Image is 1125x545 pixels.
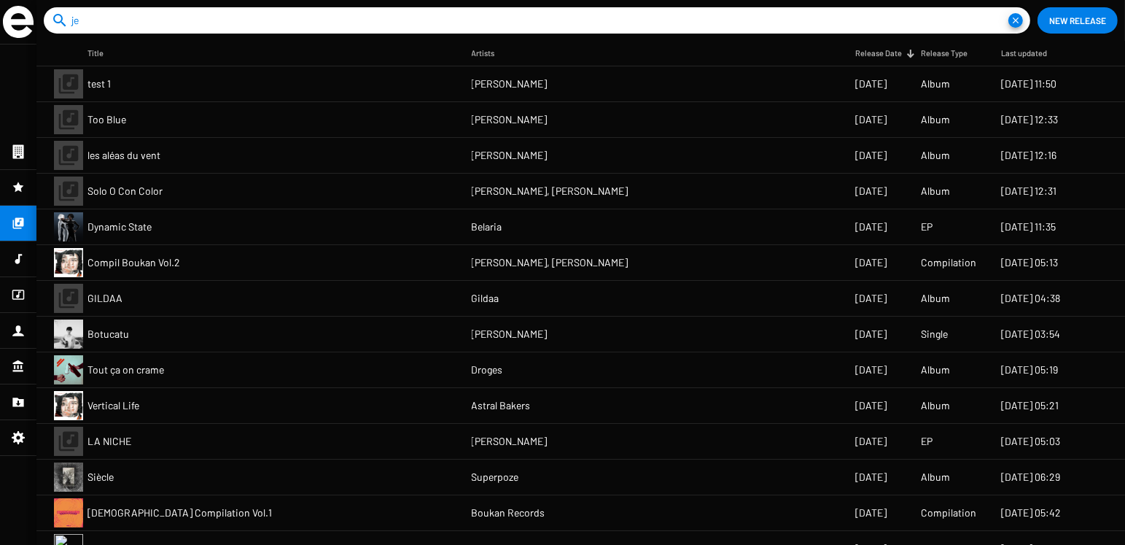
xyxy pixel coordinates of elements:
span: LA NICHE [87,434,131,449]
span: [PERSON_NAME] [472,77,548,91]
span: Superpoze [472,470,519,484]
span: Belaria [472,220,502,234]
span: Dynamic State [87,220,152,234]
span: [PERSON_NAME] [472,434,548,449]
span: [DATE] 05:19 [1001,363,1058,377]
span: EP [921,434,933,449]
img: 20250519_ab_vl_cover.jpg [54,248,83,277]
span: Album [921,291,950,306]
span: [DATE] [855,398,887,413]
span: [PERSON_NAME] [472,148,548,163]
img: grand-sigle.svg [3,6,34,38]
span: Album [921,148,950,163]
input: Search Releases... [71,7,1008,34]
span: Album [921,112,950,127]
span: Siècle [87,470,114,484]
span: Astral Bakers [472,398,531,413]
img: sps-coverdigi-v01-5.jpg [54,463,83,492]
span: Solo O Con Color [87,184,163,198]
div: Release Date [855,46,902,61]
span: [DATE] [855,148,887,163]
span: [DATE] [855,255,887,270]
span: [DATE] 05:42 [1001,506,1061,520]
span: [DATE] [855,363,887,377]
span: [DATE] 12:16 [1001,148,1056,163]
span: [DATE] [855,77,887,91]
div: Release Date [855,46,915,61]
span: [PERSON_NAME], [PERSON_NAME] [472,184,628,198]
span: Compil Boukan Vol.2 [87,255,180,270]
span: [DATE] 11:35 [1001,220,1056,234]
span: Album [921,184,950,198]
button: New Release [1038,7,1118,34]
span: Gildaa [472,291,499,306]
span: [DATE] 04:38 [1001,291,1060,306]
span: Album [921,363,950,377]
span: [DATE] 06:29 [1001,470,1060,484]
div: Release Type [921,46,981,61]
img: dynamic-state_artwork.png [54,212,83,241]
span: Droges [472,363,503,377]
span: Boukan Records [472,506,545,520]
span: Tout ça on crame [87,363,164,377]
button: Clear [1008,13,1023,28]
span: GILDAA [87,291,122,306]
span: [DATE] [855,112,887,127]
span: [DATE] [855,220,887,234]
span: les aléas du vent [87,148,160,163]
span: [DATE] 12:33 [1001,112,1058,127]
span: Album [921,398,950,413]
span: [DATE] 05:03 [1001,434,1060,449]
span: [DATE] [855,506,887,520]
img: 20250519_ab_vl_cover.jpg [54,391,83,420]
span: [DATE] 03:54 [1001,327,1060,341]
span: [DATE] 11:50 [1001,77,1056,91]
span: [DEMOGRAPHIC_DATA] Compilation Vol.1 [87,506,272,520]
span: [DATE] 12:31 [1001,184,1056,198]
span: [DATE] [855,327,887,341]
img: botucatu-final-artwork-full-quality_0.jpg [54,320,83,349]
span: Vertical Life [87,398,139,413]
span: Compilation [921,255,976,270]
span: Botucatu [87,327,129,341]
div: Last updated [1001,46,1047,61]
span: Album [921,77,950,91]
div: Artists [472,46,508,61]
span: test 1 [87,77,111,91]
span: EP [921,220,933,234]
mat-icon: search [51,12,69,29]
span: Album [921,470,950,484]
span: Single [921,327,948,341]
div: Title [87,46,104,61]
span: [DATE] 05:13 [1001,255,1058,270]
span: Too Blue [87,112,126,127]
div: Artists [472,46,495,61]
span: [PERSON_NAME] [472,327,548,341]
span: [DATE] [855,184,887,198]
span: [DATE] [855,470,887,484]
img: artwork-compil-vol1.jpg [54,498,83,527]
div: Title [87,46,117,61]
span: New Release [1049,7,1106,34]
span: [DATE] [855,434,887,449]
img: tout-ca-on-crame.png [54,355,83,384]
span: Compilation [921,506,976,520]
span: [DATE] 05:21 [1001,398,1059,413]
span: [PERSON_NAME] [472,112,548,127]
span: [DATE] [855,291,887,306]
div: Release Type [921,46,968,61]
span: [PERSON_NAME], [PERSON_NAME] [472,255,628,270]
mat-icon: close [1008,13,1023,28]
div: Last updated [1001,46,1060,61]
